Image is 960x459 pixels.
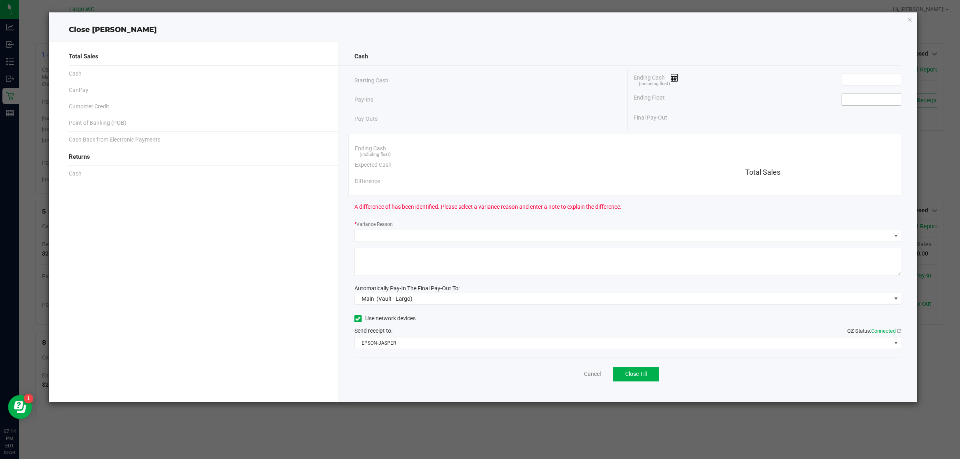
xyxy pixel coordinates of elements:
span: Total Sales [745,168,780,176]
span: Ending Cash [355,144,386,153]
span: Pay-Ins [354,96,373,104]
span: EPSON-JASPER [355,337,891,349]
span: CanPay [69,86,88,94]
span: Main [362,295,374,302]
span: Difference [355,177,380,186]
span: Send receipt to: [354,327,392,334]
span: Expected Cash [355,161,392,169]
a: Cancel [584,370,601,378]
label: Variance Reason [354,221,393,228]
span: Cash Back from Electronic Payments [69,136,160,144]
div: Close [PERSON_NAME] [49,24,918,35]
span: Automatically Pay-In The Final Pay-Out To: [354,285,460,291]
span: Cash [354,52,368,61]
span: Ending Cash [634,74,678,86]
span: Connected [871,328,896,334]
iframe: Resource center [8,395,32,419]
span: Customer Credit [69,102,109,111]
span: Close Till [625,371,647,377]
span: Cash [69,70,82,78]
span: Starting Cash [354,76,388,85]
span: Pay-Outs [354,115,378,123]
span: Total Sales [69,52,98,61]
span: Final Pay-Out [634,114,667,122]
span: QZ Status: [847,328,901,334]
span: Cash [69,170,82,178]
span: (including float) [639,81,670,88]
span: (Vault - Largo) [376,295,412,302]
div: Returns [69,148,322,166]
span: Ending Float [634,94,665,106]
label: Use network devices [354,314,416,323]
button: Close Till [613,367,659,381]
iframe: Resource center unread badge [24,394,33,403]
span: Point of Banking (POB) [69,119,126,127]
span: (including float) [360,152,391,158]
span: A difference of has been identified. Please select a variance reason and enter a note to explain ... [354,203,621,211]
